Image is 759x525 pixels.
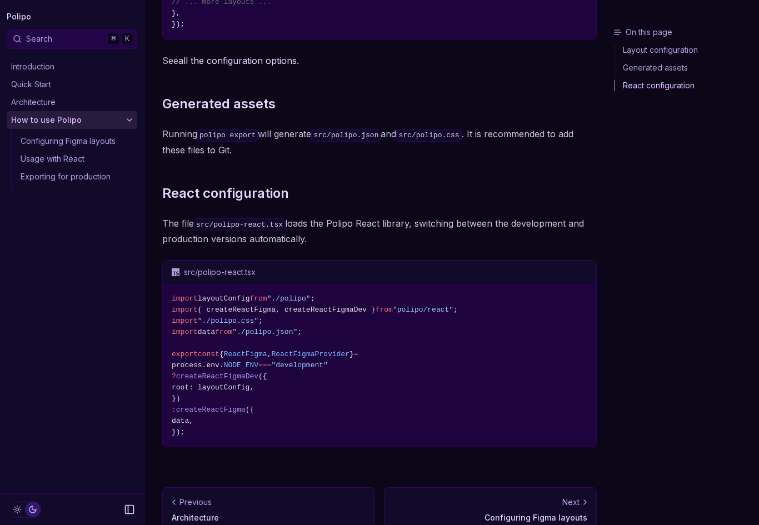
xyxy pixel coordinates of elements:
span: NODE_ENV [224,361,258,369]
span: ReactFigmaProvider [271,350,349,358]
span: from [376,306,393,314]
span: import [172,317,198,325]
span: }, [172,9,181,17]
span: ; [297,328,302,336]
span: data, [172,417,193,425]
span: ; [258,317,263,325]
span: export [172,350,198,358]
span: "development" [271,361,327,369]
p: The file loads the Polipo React library, switching between the development and production version... [162,216,597,247]
p: Architecture [172,512,366,523]
span: import [172,328,198,336]
span: data [198,328,215,336]
span: { createReactFigma, createReactFigmaDev } [198,306,376,314]
a: Quick Start [7,76,137,93]
a: Usage with React [16,150,137,168]
p: See . [162,53,597,68]
span: = [354,350,358,358]
span: ({ [258,372,267,381]
kbd: ⌘ [107,33,119,45]
span: ({ [246,406,254,414]
span: , [267,350,272,358]
span: import [172,306,198,314]
a: React configuration [615,77,755,91]
a: Configuring Figma layouts [16,132,137,150]
span: from [249,294,267,303]
kbd: K [121,33,133,45]
code: src/polipo.css [396,129,461,142]
code: src/polipo-react.tsx [194,218,285,231]
a: React configuration [162,184,289,202]
a: Introduction [7,58,137,76]
span: "./polipo" [267,294,311,303]
button: Toggle Theme [9,501,41,518]
span: process.env. [172,361,224,369]
a: Polipo [7,9,31,24]
span: ; [311,294,315,303]
code: polipo export [197,129,258,142]
a: Layout configuration [615,44,755,59]
p: Running will generate and . It is recommended to add these files to Git. [162,126,597,158]
span: }); [172,428,184,436]
span: layoutConfig [198,294,250,303]
a: Architecture [7,93,137,111]
span: from [215,328,232,336]
span: ; [453,306,458,314]
a: How to use Polipo [7,111,137,129]
button: Collapse Sidebar [121,501,138,518]
a: Generated assets [162,95,276,113]
a: Exporting for production [16,168,137,186]
span: root: layoutConfig, [172,383,254,392]
span: : [172,406,176,414]
span: ? [172,372,176,381]
span: ReactFigma [224,350,267,358]
span: const [198,350,219,358]
p: Previous [179,497,212,508]
span: }) [172,394,181,403]
a: Generated assets [615,59,755,77]
h3: On this page [613,27,755,38]
span: "./polipo.css" [198,317,258,325]
p: Next [562,497,580,508]
button: Search⌘K [7,29,137,49]
span: "polipo/react" [393,306,453,314]
a: all the configuration options [178,55,297,66]
p: Configuring Figma layouts [393,512,587,523]
code: src/polipo.json [311,129,381,142]
span: === [258,361,271,369]
span: createReactFigma [176,406,246,414]
span: { [219,350,224,358]
span: createReactFigmaDev [176,372,258,381]
span: }); [172,20,184,28]
span: "./polipo.json" [232,328,297,336]
span: } [349,350,354,358]
span: import [172,294,198,303]
figcaption: src/polipo-react.tsx [184,267,571,278]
